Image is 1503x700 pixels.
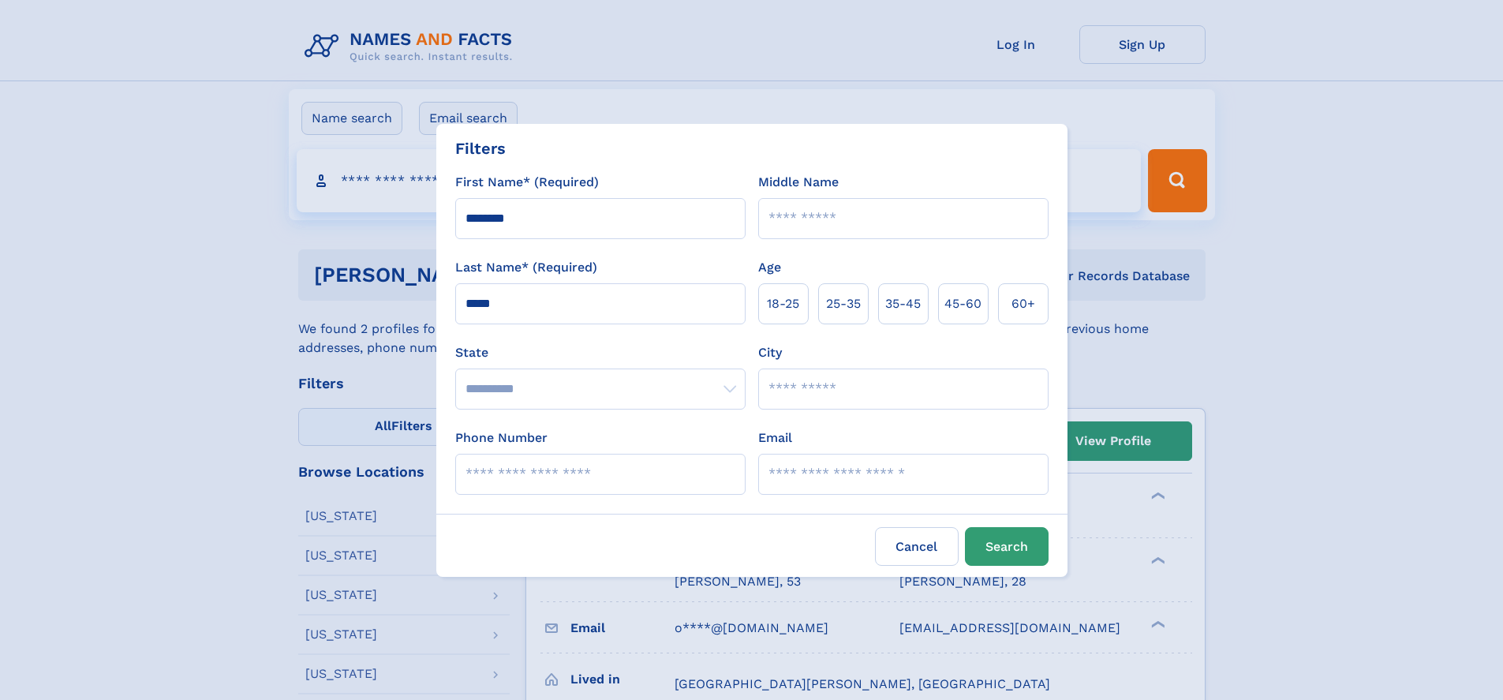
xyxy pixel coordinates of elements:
[758,429,792,447] label: Email
[885,294,921,313] span: 35‑45
[758,343,782,362] label: City
[455,429,548,447] label: Phone Number
[944,294,981,313] span: 45‑60
[455,343,746,362] label: State
[875,527,959,566] label: Cancel
[758,173,839,192] label: Middle Name
[826,294,861,313] span: 25‑35
[455,258,597,277] label: Last Name* (Required)
[455,137,506,160] div: Filters
[455,173,599,192] label: First Name* (Required)
[758,258,781,277] label: Age
[767,294,799,313] span: 18‑25
[1011,294,1035,313] span: 60+
[965,527,1049,566] button: Search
